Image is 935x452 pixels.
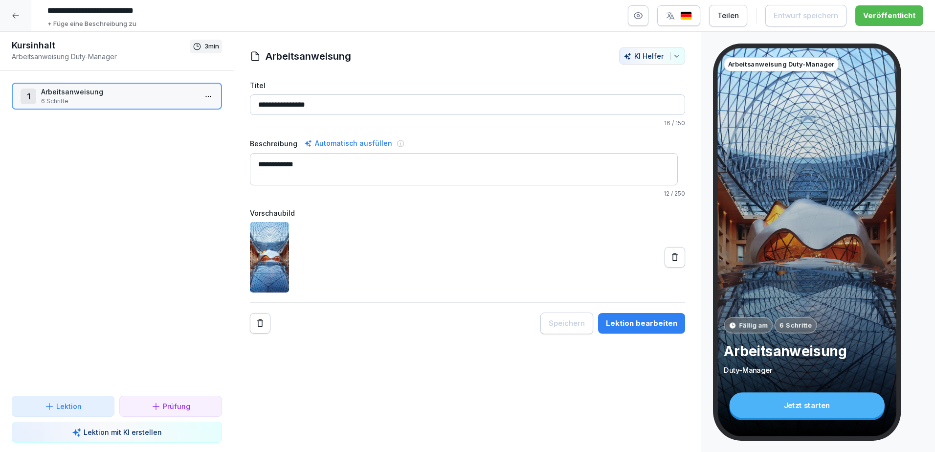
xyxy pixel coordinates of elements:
[41,87,197,97] p: Arbeitsanweisung
[12,422,222,443] button: Lektion mit KI erstellen
[623,52,681,60] div: KI Helfer
[250,313,270,334] button: Remove
[606,318,677,329] div: Lektion bearbeiten
[12,40,190,51] h1: Kursinhalt
[717,10,739,21] div: Teilen
[709,5,747,26] button: Teilen
[163,401,190,411] p: Prüfung
[664,190,669,197] span: 12
[84,427,162,437] p: Lektion mit KI erstellen
[204,42,219,51] p: 3 min
[47,19,136,29] p: + Füge eine Beschreibung zu
[724,342,890,360] p: Arbeitsanweisung
[266,49,351,64] h1: Arbeitsanweisung
[664,119,670,127] span: 16
[12,396,114,417] button: Lektion
[21,89,36,104] div: 1
[863,10,915,21] div: Veröffentlicht
[12,83,222,110] div: 1Arbeitsanweisung6 Schritte
[302,137,394,149] div: Automatisch ausfüllen
[41,97,197,106] p: 6 Schritte
[250,80,685,90] label: Titel
[728,60,835,69] p: Arbeitsanweisung Duty-Manager
[12,51,190,62] p: Arbeitsanweisung Duty-Manager
[730,392,885,418] div: Jetzt starten
[619,47,685,65] button: KI Helfer
[680,11,692,21] img: de.svg
[774,10,838,21] div: Entwurf speichern
[540,313,593,334] button: Speichern
[250,119,685,128] p: / 150
[250,222,289,293] img: yjtda7wrzgfcjtitoxcrm88y.png
[56,401,82,411] p: Lektion
[119,396,222,417] button: Prüfung
[250,189,685,198] p: / 250
[250,138,297,149] label: Beschreibung
[765,5,846,26] button: Entwurf speichern
[549,318,585,329] div: Speichern
[598,313,685,334] button: Lektion bearbeiten
[250,208,685,218] label: Vorschaubild
[855,5,923,26] button: Veröffentlicht
[779,320,812,330] p: 6 Schritte
[724,365,890,375] p: Duty-Manager
[739,320,768,330] p: Fällig am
